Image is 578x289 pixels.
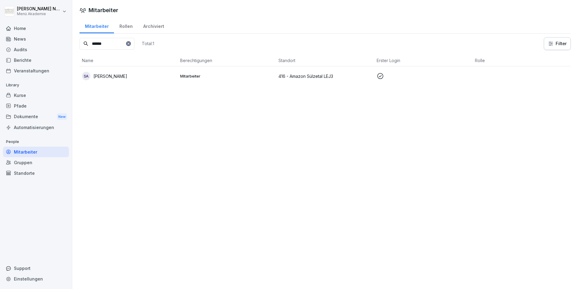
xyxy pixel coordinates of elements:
p: [PERSON_NAME] [93,73,127,79]
p: Library [3,80,69,90]
div: Filter [548,41,567,47]
div: Support [3,263,69,274]
a: Standorte [3,168,69,178]
a: Archiviert [138,18,169,33]
p: 416 - Amazon Sülzetal LEJ3 [278,73,372,79]
th: Rolle [472,55,571,66]
p: Total: 1 [142,41,154,46]
a: Mitarbeiter [80,18,114,33]
th: Standort [276,55,374,66]
div: Dokumente [3,111,69,122]
a: Rollen [114,18,138,33]
h1: Mitarbeiter [89,6,118,14]
a: Veranstaltungen [3,65,69,76]
a: Berichte [3,55,69,65]
a: Audits [3,44,69,55]
th: Erster Login [374,55,472,66]
a: Gruppen [3,157,69,168]
p: [PERSON_NAME] Nee [17,6,61,12]
a: News [3,34,69,44]
p: Menü Akademie [17,12,61,16]
a: Home [3,23,69,34]
p: Mitarbeiter [180,73,274,79]
th: Berechtigungen [178,55,276,66]
a: Mitarbeiter [3,147,69,157]
div: SA [82,72,90,80]
a: Automatisierungen [3,122,69,133]
a: Pfade [3,101,69,111]
a: DokumenteNew [3,111,69,122]
p: People [3,137,69,147]
button: Filter [544,38,570,50]
a: Kurse [3,90,69,101]
a: Einstellungen [3,274,69,284]
th: Name [80,55,178,66]
div: New [57,113,67,120]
